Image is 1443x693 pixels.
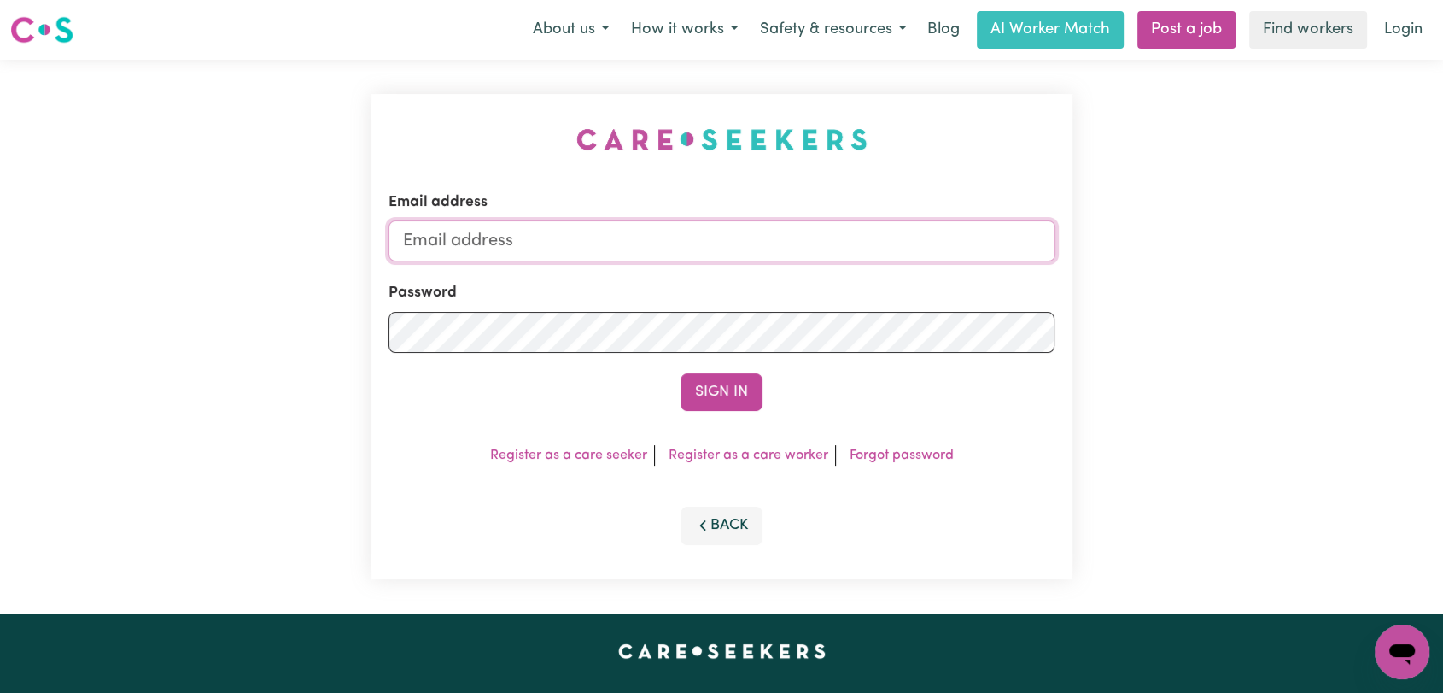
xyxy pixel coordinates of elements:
[10,10,73,50] a: Careseekers logo
[669,449,828,462] a: Register as a care worker
[388,220,1055,261] input: Email address
[1249,11,1367,49] a: Find workers
[522,12,620,48] button: About us
[1375,625,1429,679] iframe: Button to launch messaging window
[10,15,73,45] img: Careseekers logo
[1374,11,1433,49] a: Login
[388,282,457,304] label: Password
[850,449,954,462] a: Forgot password
[681,507,762,544] button: Back
[1137,11,1236,49] a: Post a job
[749,12,917,48] button: Safety & resources
[681,373,762,411] button: Sign In
[977,11,1124,49] a: AI Worker Match
[388,191,488,214] label: Email address
[917,11,970,49] a: Blog
[618,644,826,658] a: Careseekers home page
[490,449,647,462] a: Register as a care seeker
[620,12,749,48] button: How it works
